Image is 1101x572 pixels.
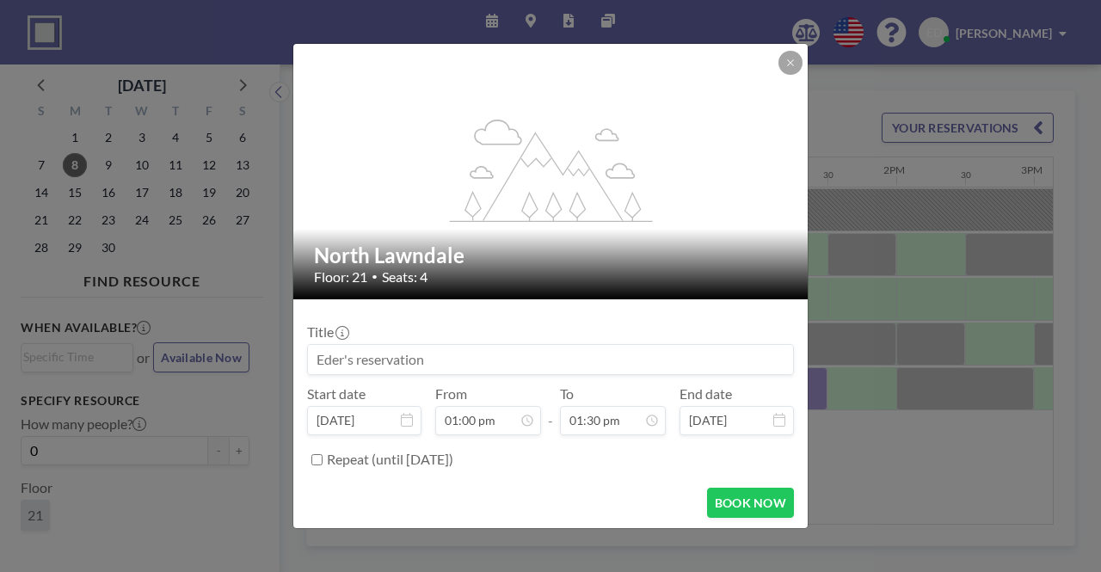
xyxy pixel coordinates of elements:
span: Seats: 4 [382,268,427,286]
button: BOOK NOW [707,488,794,518]
span: • [372,270,378,283]
input: Eder's reservation [308,345,793,374]
label: To [560,385,574,403]
label: From [435,385,467,403]
label: Start date [307,385,366,403]
h2: North Lawndale [314,243,789,268]
span: - [548,391,553,429]
label: Title [307,323,348,341]
label: End date [680,385,732,403]
g: flex-grow: 1.2; [450,119,653,222]
label: Repeat (until [DATE]) [327,451,453,468]
span: Floor: 21 [314,268,367,286]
